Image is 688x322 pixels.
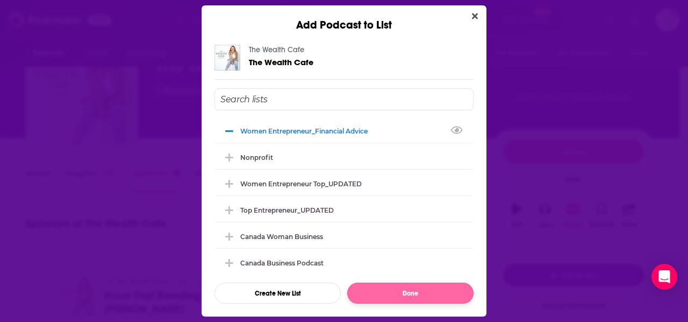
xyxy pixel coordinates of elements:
[240,259,324,267] div: Canada Business Podcast
[468,10,482,23] button: Close
[214,45,240,71] img: The Wealth Cafe
[249,57,313,67] span: The Wealth Cafe
[240,127,374,135] div: Women Entrepreneur_Financial Advice
[240,206,334,214] div: Top Entrepreneur_UPDATED
[214,251,474,275] div: Canada Business Podcast
[368,133,374,134] button: View Link
[240,153,273,162] div: Nonprofit
[214,145,474,169] div: Nonprofit
[214,88,474,304] div: Add Podcast To List
[651,264,677,290] div: Open Intercom Messenger
[214,172,474,195] div: Women Entrepreneur Top_UPDATED
[202,5,486,32] div: Add Podcast to List
[214,198,474,222] div: Top Entrepreneur_UPDATED
[249,45,304,54] a: The Wealth Cafe
[214,119,474,143] div: Women Entrepreneur_Financial Advice
[240,180,362,188] div: Women Entrepreneur Top_UPDATED
[249,58,313,67] a: The Wealth Cafe
[214,225,474,248] div: Canada Woman Business
[214,283,341,304] button: Create New List
[240,233,323,241] div: Canada Woman Business
[214,88,474,110] input: Search lists
[347,283,474,304] button: Done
